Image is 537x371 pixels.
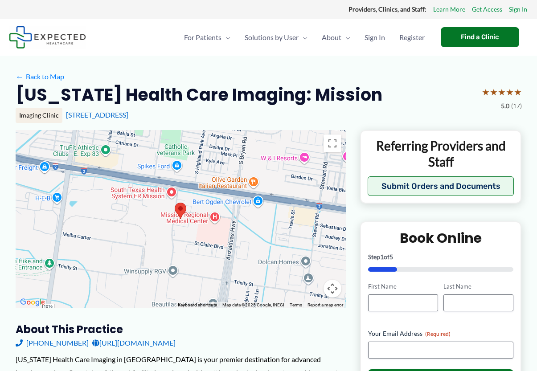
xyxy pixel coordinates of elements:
button: Map camera controls [324,280,341,298]
a: Get Access [472,4,502,15]
a: AboutMenu Toggle [315,22,357,53]
h2: [US_STATE] Health Care Imaging: Mission [16,84,382,106]
span: For Patients [184,22,221,53]
span: 5.0 [501,100,509,112]
button: Submit Orders and Documents [368,176,514,196]
p: Referring Providers and Staff [368,138,514,170]
span: (17) [511,100,522,112]
span: 5 [389,253,393,261]
a: Open this area in Google Maps (opens a new window) [18,297,47,308]
button: Keyboard shortcuts [178,302,217,308]
span: 1 [380,253,384,261]
a: Report a map error [307,302,343,307]
a: [URL][DOMAIN_NAME] [92,336,176,350]
label: Last Name [443,282,513,291]
a: [PHONE_NUMBER] [16,336,89,350]
span: Menu Toggle [221,22,230,53]
span: ★ [490,84,498,100]
span: Register [399,22,425,53]
span: Sign In [365,22,385,53]
h2: Book Online [368,229,514,247]
div: Imaging Clinic [16,108,62,123]
a: Find a Clinic [441,27,519,47]
a: ←Back to Map [16,70,64,83]
nav: Primary Site Navigation [177,22,432,53]
a: Sign In [509,4,527,15]
span: (Required) [425,330,451,337]
span: Menu Toggle [341,22,350,53]
strong: Providers, Clinics, and Staff: [348,5,426,13]
a: [STREET_ADDRESS] [66,110,128,119]
label: First Name [368,282,438,291]
a: For PatientsMenu Toggle [177,22,238,53]
label: Your Email Address [368,329,514,338]
h3: About this practice [16,322,346,336]
a: Terms (opens in new tab) [290,302,302,307]
a: Solutions by UserMenu Toggle [238,22,315,53]
span: ★ [506,84,514,100]
span: ★ [482,84,490,100]
a: Learn More [433,4,465,15]
img: Google [18,297,47,308]
span: Menu Toggle [299,22,307,53]
span: Solutions by User [245,22,299,53]
p: Step of [368,254,514,260]
a: Sign In [357,22,392,53]
span: ← [16,72,24,81]
span: About [322,22,341,53]
a: Register [392,22,432,53]
button: Toggle fullscreen view [324,135,341,152]
span: ★ [514,84,522,100]
img: Expected Healthcare Logo - side, dark font, small [9,26,86,49]
span: Map data ©2025 Google, INEGI [222,302,284,307]
span: ★ [498,84,506,100]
